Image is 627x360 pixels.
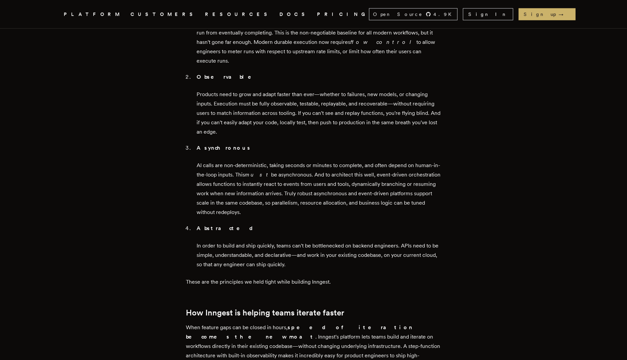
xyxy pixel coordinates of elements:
button: RESOURCES [205,10,272,18]
a: PRICING [317,10,369,18]
a: Sign In [463,8,513,20]
a: CUSTOMERS [131,10,197,18]
span: → [559,11,570,17]
p: These are the principles we held tight while building Inngest. [186,277,441,287]
p: In order to build and ship quickly, teams can't be bottlenecked on backend engineers. APIs need t... [197,241,441,269]
em: flow control [351,39,417,45]
strong: Asynchronous [197,145,251,151]
span: Open Source [373,11,423,17]
h2: How Inngest is helping teams iterate faster [186,308,441,317]
strong: Abstracted [197,225,259,231]
p: AI calls are non-deterministic, taking seconds or minutes to complete, and often depend on human-... [197,161,441,217]
span: 4.9 K [434,11,456,17]
a: DOCS [280,10,309,18]
strong: speed of iteration becomes the new moat [186,324,413,340]
em: must [245,171,271,178]
strong: Observable [197,74,261,80]
p: Products need to grow and adapt faster than ever—whether to failures, new models, or changing inp... [197,90,441,137]
a: Sign up [519,8,576,20]
button: PLATFORM [64,10,123,18]
p: Every workflow must be stateful and resilient by default, so failures, restarts, or outages don't... [197,19,441,66]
